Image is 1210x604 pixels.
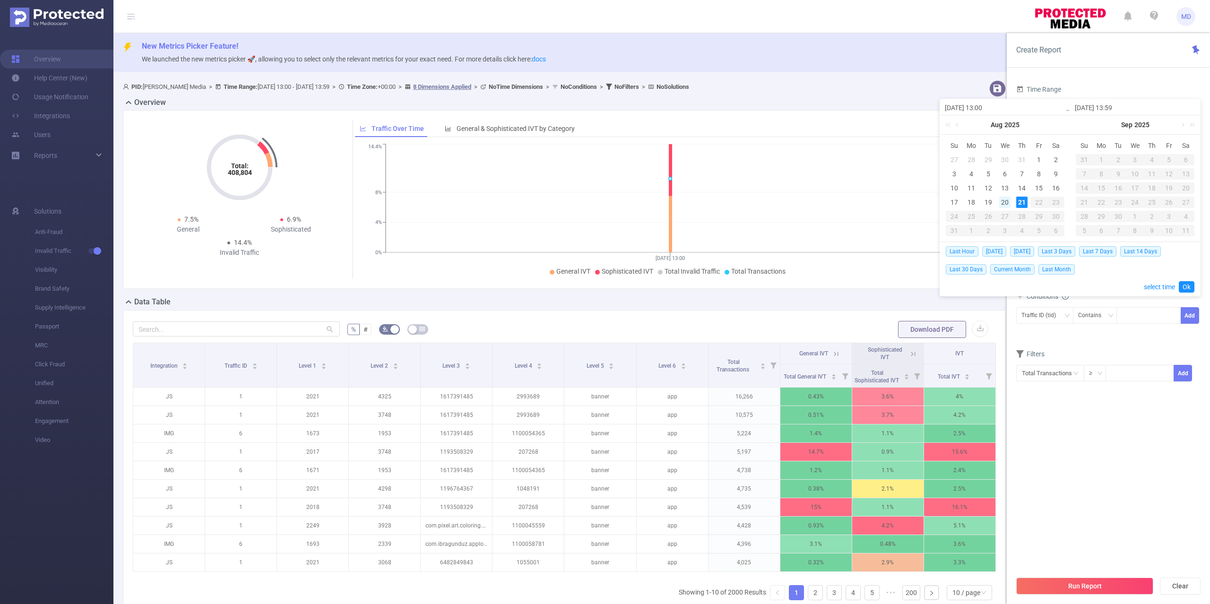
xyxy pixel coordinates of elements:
[1177,211,1194,222] div: 4
[1076,211,1093,222] div: 28
[990,115,1003,134] a: Aug
[1050,182,1062,194] div: 16
[1030,195,1047,209] td: August 22, 2025
[35,412,113,431] span: Engagement
[1143,182,1160,194] div: 18
[980,225,997,236] div: 2
[396,83,405,90] span: >
[1076,154,1093,165] div: 31
[657,83,689,90] b: No Solutions
[1177,209,1194,224] td: October 4, 2025
[372,125,424,132] span: Traffic Over Time
[287,216,301,223] span: 6.9%
[1177,167,1194,181] td: September 13, 2025
[1143,154,1160,165] div: 4
[864,585,880,600] li: 5
[35,431,113,449] span: Video
[142,55,546,63] span: We launched the new metrics picker 🚀, allowing you to select only the relevant metrics for your e...
[1143,153,1160,167] td: September 4, 2025
[775,590,780,595] i: icon: left
[1076,141,1093,150] span: Su
[1143,225,1160,236] div: 9
[1030,141,1047,150] span: Fr
[1093,181,1110,195] td: September 15, 2025
[1047,225,1064,236] div: 6
[1047,195,1064,209] td: August 23, 2025
[368,144,382,150] tspan: 14.4%
[1127,154,1144,165] div: 3
[827,586,841,600] a: 3
[240,224,343,234] div: Sophisticated
[382,326,388,332] i: icon: bg-colors
[963,224,980,238] td: September 1, 2025
[1076,224,1093,238] td: October 5, 2025
[375,220,382,226] tspan: 4%
[1047,197,1064,208] div: 23
[963,195,980,209] td: August 18, 2025
[532,55,546,63] a: docs
[1093,224,1110,238] td: October 6, 2025
[1160,138,1177,153] th: Fri
[963,138,980,153] th: Mon
[1177,141,1194,150] span: Sa
[1177,138,1194,153] th: Sat
[35,279,113,298] span: Brand Safety
[999,168,1011,180] div: 6
[1093,138,1110,153] th: Mon
[1110,181,1127,195] td: September 16, 2025
[963,141,980,150] span: Mo
[1143,168,1160,180] div: 11
[1177,168,1194,180] div: 13
[35,393,113,412] span: Attention
[1013,138,1030,153] th: Thu
[471,83,480,90] span: >
[1093,141,1110,150] span: Mo
[1030,224,1047,238] td: September 5, 2025
[35,317,113,336] span: Passport
[1013,141,1030,150] span: Th
[1177,225,1194,236] div: 11
[1013,211,1030,222] div: 28
[983,168,994,180] div: 5
[137,224,240,234] div: General
[898,321,966,338] button: Download PDF
[1110,197,1127,208] div: 23
[1127,211,1144,222] div: 1
[1160,209,1177,224] td: October 3, 2025
[949,154,960,165] div: 27
[943,115,956,134] a: Last year (Control + left)
[1144,278,1175,296] a: select time
[35,223,113,242] span: Anti-Fraud
[1075,102,1195,113] input: End date
[1127,195,1144,209] td: September 24, 2025
[980,195,997,209] td: August 19, 2025
[1093,167,1110,181] td: September 8, 2025
[35,242,113,260] span: Invalid Traffic
[1143,138,1160,153] th: Thu
[1143,224,1160,238] td: October 9, 2025
[1030,209,1047,224] td: August 29, 2025
[1110,154,1127,165] div: 2
[1047,209,1064,224] td: August 30, 2025
[827,585,842,600] li: 3
[1030,197,1047,208] div: 22
[1184,115,1197,134] a: Next year (Control + right)
[1093,154,1110,165] div: 1
[808,586,822,600] a: 2
[1076,225,1093,236] div: 5
[1047,167,1064,181] td: August 9, 2025
[1076,138,1093,153] th: Sun
[966,182,977,194] div: 11
[946,225,963,236] div: 31
[1110,182,1127,194] div: 16
[11,50,61,69] a: Overview
[1143,141,1160,150] span: Th
[997,167,1014,181] td: August 6, 2025
[543,83,552,90] span: >
[1120,115,1133,134] a: Sep
[983,154,994,165] div: 29
[1177,224,1194,238] td: October 11, 2025
[561,83,597,90] b: No Conditions
[945,102,1065,113] input: Start date
[983,197,994,208] div: 19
